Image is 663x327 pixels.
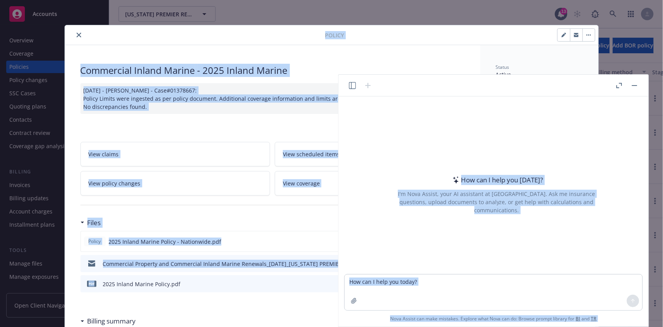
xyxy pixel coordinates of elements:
a: TR [591,315,597,322]
a: View policy changes [80,171,270,196]
a: View claims [80,142,270,166]
span: Active [496,71,511,78]
span: Policy [325,31,344,39]
span: Policy [87,238,103,245]
a: View scheduled items [275,142,465,166]
span: Nova Assist can make mistakes. Explore what Nova can do: Browse prompt library for and [390,311,597,327]
span: View policy changes [89,179,141,187]
div: I'm Nova Assist, your AI assistant at [GEOGRAPHIC_DATA]. Ask me insurance questions, upload docum... [387,190,606,214]
span: View claims [89,150,119,158]
h3: Billing summary [87,316,136,326]
span: View scheduled items [283,150,340,158]
span: 2025 Inland Marine Policy - Nationwide.pdf [109,238,222,246]
a: View coverage [275,171,465,196]
div: Commercial Property and Commercial Inland Marine Renewals_[DATE]_[US_STATE] PREMIER RESTORATION_N... [103,260,436,268]
a: BI [576,315,581,322]
div: Files [80,218,101,228]
span: View coverage [283,179,320,187]
div: Commercial Inland Marine - 2025 Inland Marine [80,64,465,77]
div: 2025 Inland Marine Policy.pdf [103,280,181,288]
h3: Files [87,218,101,228]
div: Billing summary [80,316,136,326]
button: close [74,30,84,40]
div: How can I help you [DATE]? [450,175,543,185]
div: [DATE] - [PERSON_NAME] - Case#01378667: Policy Limits were ingested as per policy document. Addit... [80,83,465,114]
span: Status [496,64,509,70]
span: pdf [87,281,96,287]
